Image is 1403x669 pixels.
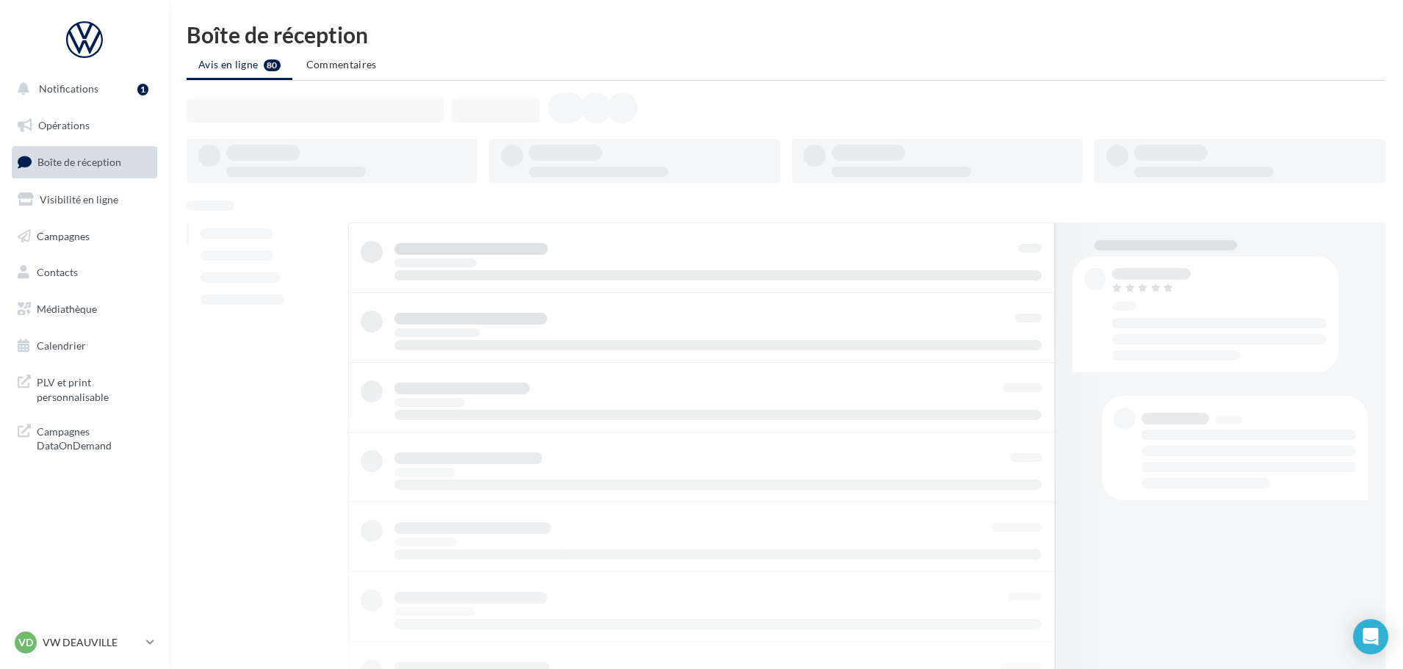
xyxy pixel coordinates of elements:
[43,635,140,650] p: VW DEAUVILLE
[9,257,160,288] a: Contacts
[38,119,90,131] span: Opérations
[9,110,160,141] a: Opérations
[9,366,160,410] a: PLV et print personnalisable
[37,339,86,352] span: Calendrier
[37,422,151,453] span: Campagnes DataOnDemand
[9,294,160,325] a: Médiathèque
[137,84,148,95] div: 1
[9,330,160,361] a: Calendrier
[9,221,160,252] a: Campagnes
[9,416,160,459] a: Campagnes DataOnDemand
[9,73,154,104] button: Notifications 1
[37,266,78,278] span: Contacts
[37,303,97,315] span: Médiathèque
[39,82,98,95] span: Notifications
[37,229,90,242] span: Campagnes
[187,23,1385,46] div: Boîte de réception
[12,629,157,657] a: VD VW DEAUVILLE
[37,372,151,404] span: PLV et print personnalisable
[306,58,377,70] span: Commentaires
[1353,619,1388,654] div: Open Intercom Messenger
[9,146,160,178] a: Boîte de réception
[37,156,121,168] span: Boîte de réception
[18,635,33,650] span: VD
[40,193,118,206] span: Visibilité en ligne
[9,184,160,215] a: Visibilité en ligne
